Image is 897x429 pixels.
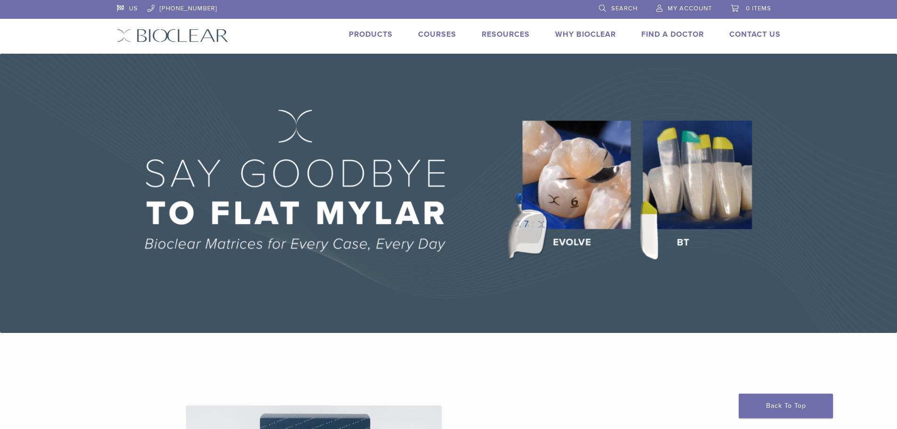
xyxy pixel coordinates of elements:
[641,30,704,39] a: Find A Doctor
[746,5,771,12] span: 0 items
[668,5,712,12] span: My Account
[117,29,228,42] img: Bioclear
[482,30,530,39] a: Resources
[349,30,393,39] a: Products
[418,30,456,39] a: Courses
[555,30,616,39] a: Why Bioclear
[611,5,638,12] span: Search
[739,394,833,418] a: Back To Top
[729,30,781,39] a: Contact Us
